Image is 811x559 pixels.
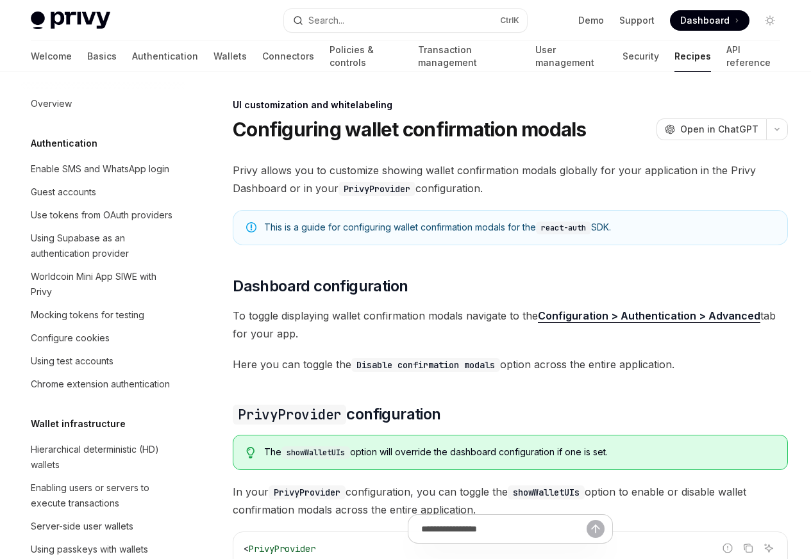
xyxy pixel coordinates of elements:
[538,309,760,323] a: Configuration > Authentication > Advanced
[213,41,247,72] a: Wallets
[680,123,758,136] span: Open in ChatGPT
[578,14,604,27] a: Demo
[726,41,780,72] a: API reference
[31,519,133,534] div: Server-side user wallets
[284,9,527,32] button: Search...CtrlK
[31,377,170,392] div: Chrome extension authentication
[21,350,185,373] a: Using test accounts
[31,542,148,557] div: Using passkeys with wallets
[619,14,655,27] a: Support
[21,204,185,227] a: Use tokens from OAuth providers
[31,416,126,432] h5: Wallet infrastructure
[264,446,774,459] div: The option will override the dashboard configuration if one is set.
[31,353,113,369] div: Using test accounts
[674,41,711,72] a: Recipes
[31,442,177,473] div: Hierarchical deterministic (HD) wallets
[233,355,788,373] span: Here you can toggle the option across the entire application.
[308,13,344,28] div: Search...
[31,136,97,151] h5: Authentication
[421,515,587,543] input: Ask a question...
[31,231,177,261] div: Using Supabase as an authentication provider
[21,515,185,538] a: Server-side user wallets
[760,10,780,31] button: Toggle dark mode
[500,15,519,26] span: Ctrl K
[670,10,749,31] a: Dashboard
[262,41,314,72] a: Connectors
[233,99,788,111] div: UI customization and whitelabeling
[31,184,96,200] div: Guest accounts
[21,181,185,204] a: Guest accounts
[31,207,172,223] div: Use tokens from OAuth providers
[351,358,500,372] code: Disable confirmation modals
[418,41,519,72] a: Transaction management
[680,14,730,27] span: Dashboard
[21,304,185,327] a: Mocking tokens for testing
[132,41,198,72] a: Authentication
[233,118,587,141] h1: Configuring wallet confirmation modals
[31,480,177,511] div: Enabling users or servers to execute transactions
[21,438,185,476] a: Hierarchical deterministic (HD) wallets
[587,520,605,538] button: Send message
[536,222,591,234] code: react-auth
[31,307,144,323] div: Mocking tokens for testing
[233,161,788,197] span: Privy allows you to customize showing wallet confirmation modals globally for your application in...
[21,327,185,350] a: Configure cookies
[508,485,585,499] code: showWalletUIs
[233,276,408,296] span: Dashboard configuration
[246,447,255,458] svg: Tip
[233,307,788,343] span: To toggle displaying wallet confirmation modals navigate to the tab for your app.
[31,12,110,29] img: light logo
[269,485,346,499] code: PrivyProvider
[233,404,440,425] span: configuration
[233,405,346,425] code: PrivyProvider
[31,161,169,177] div: Enable SMS and WhatsApp login
[339,182,415,196] code: PrivyProvider
[623,41,659,72] a: Security
[31,269,177,300] div: Worldcoin Mini App SIWE with Privy
[31,96,72,111] div: Overview
[31,330,110,346] div: Configure cookies
[31,41,72,72] a: Welcome
[330,41,403,72] a: Policies & controls
[87,41,117,72] a: Basics
[21,373,185,396] a: Chrome extension authentication
[233,483,788,519] span: In your configuration, you can toggle the option to enable or disable wallet confirmation modals ...
[21,158,185,181] a: Enable SMS and WhatsApp login
[21,227,185,265] a: Using Supabase as an authentication provider
[21,92,185,115] a: Overview
[21,265,185,304] a: Worldcoin Mini App SIWE with Privy
[264,221,774,234] div: This is a guide for configuring wallet confirmation modals for the SDK.
[535,41,608,72] a: User management
[246,222,256,232] svg: Note
[281,446,350,459] code: showWalletUIs
[21,476,185,515] a: Enabling users or servers to execute transactions
[656,118,766,140] button: Open in ChatGPT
